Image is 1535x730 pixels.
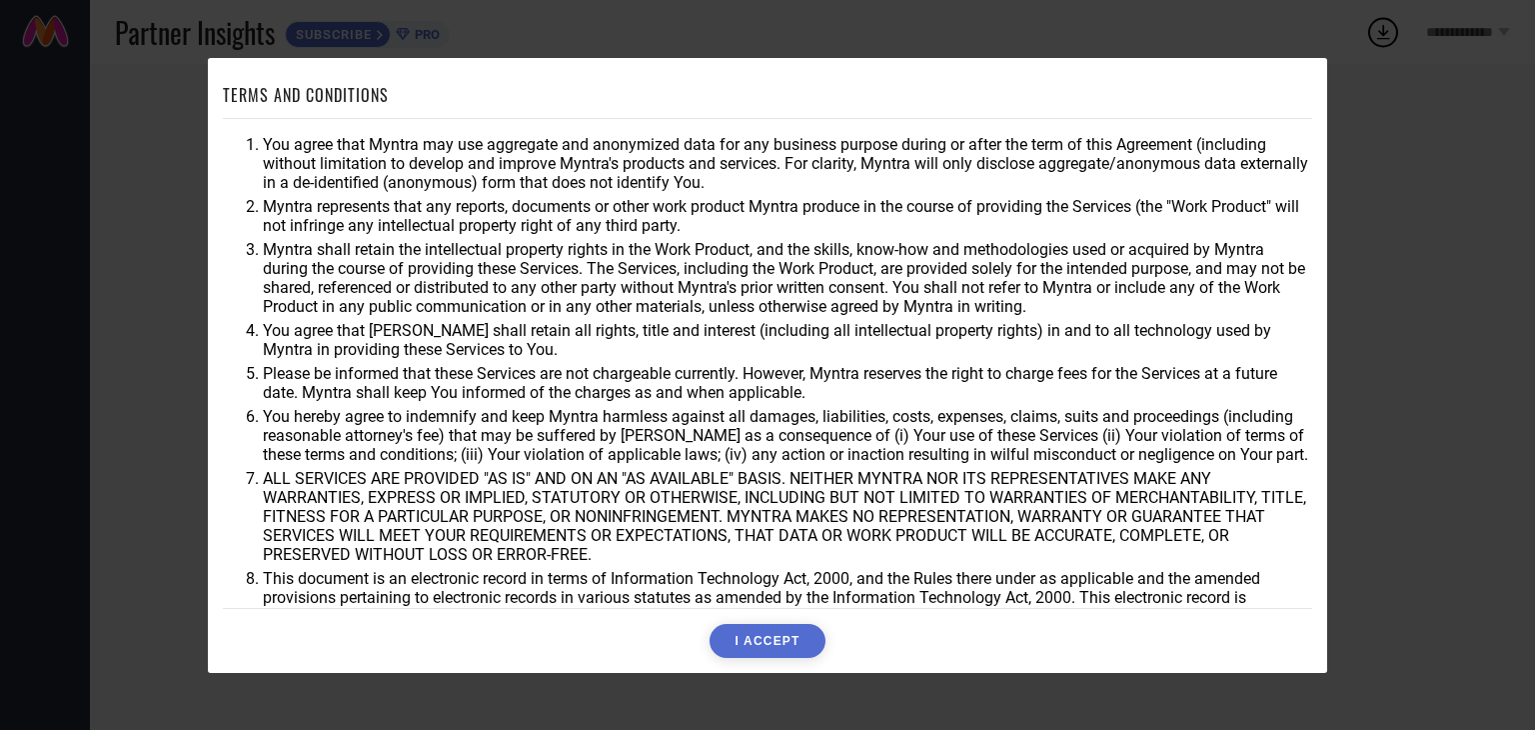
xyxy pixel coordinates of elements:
[263,197,1312,235] li: Myntra represents that any reports, documents or other work product Myntra produce in the course ...
[263,469,1312,564] li: ALL SERVICES ARE PROVIDED "AS IS" AND ON AN "AS AVAILABLE" BASIS. NEITHER MYNTRA NOR ITS REPRESEN...
[263,407,1312,464] li: You hereby agree to indemnify and keep Myntra harmless against all damages, liabilities, costs, e...
[263,569,1312,626] li: This document is an electronic record in terms of Information Technology Act, 2000, and the Rules...
[263,364,1312,402] li: Please be informed that these Services are not chargeable currently. However, Myntra reserves the...
[223,83,389,107] h1: TERMS AND CONDITIONS
[710,624,824,658] button: I ACCEPT
[263,321,1312,359] li: You agree that [PERSON_NAME] shall retain all rights, title and interest (including all intellect...
[263,135,1312,192] li: You agree that Myntra may use aggregate and anonymized data for any business purpose during or af...
[263,240,1312,316] li: Myntra shall retain the intellectual property rights in the Work Product, and the skills, know-ho...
